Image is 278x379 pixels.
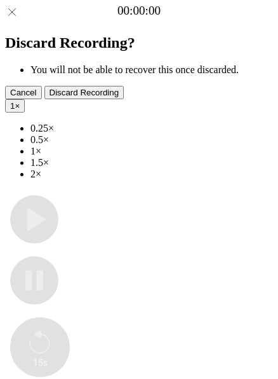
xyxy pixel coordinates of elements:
h2: Discard Recording? [5,34,273,52]
li: 1× [30,146,273,157]
button: Cancel [5,86,42,99]
button: 1× [5,99,25,113]
a: 00:00:00 [117,4,161,18]
li: You will not be able to recover this once discarded. [30,64,273,76]
li: 2× [30,169,273,180]
li: 1.5× [30,157,273,169]
li: 0.25× [30,123,273,134]
button: Discard Recording [44,86,124,99]
li: 0.5× [30,134,273,146]
span: 1 [10,101,15,111]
